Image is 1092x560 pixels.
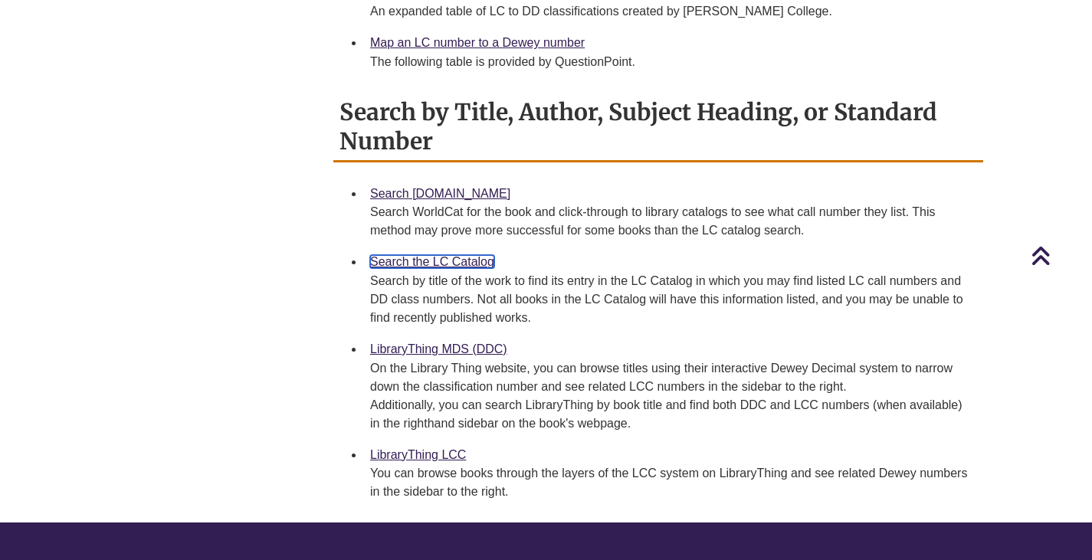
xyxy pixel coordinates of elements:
[370,203,971,240] div: Search WorldCat for the book and click-through to library catalogs to see what call number they l...
[370,36,585,49] a: Map an LC number to a Dewey number
[370,2,971,21] div: An expanded table of LC to DD classifications created by [PERSON_NAME] College.
[370,464,971,501] div: You can browse books through the layers of the LCC system on LibraryThing and see related Dewey n...
[370,53,971,71] div: The following table is provided by QuestionPoint.
[370,448,466,461] a: LibraryThing LCC
[370,359,971,433] div: On the Library Thing website, you can browse titles using their interactive Dewey Decimal system ...
[333,93,983,162] h2: Search by Title, Author, Subject Heading, or Standard Number
[370,187,510,200] a: Search [DOMAIN_NAME]
[370,255,494,268] a: Search the LC Catalog
[370,272,971,327] div: Search by title of the work to find its entry in the LC Catalog in which you may find listed LC c...
[370,342,507,355] a: LibraryThing MDS (DDC)
[1031,245,1088,266] a: Back to Top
